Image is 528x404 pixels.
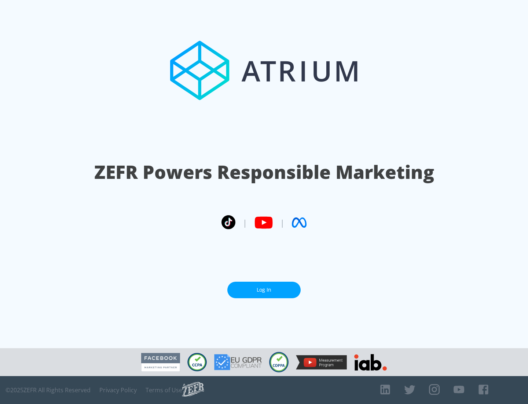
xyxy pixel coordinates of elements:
h1: ZEFR Powers Responsible Marketing [94,159,434,185]
span: | [280,217,285,228]
img: GDPR Compliant [214,354,262,370]
span: | [243,217,247,228]
img: COPPA Compliant [269,352,289,372]
img: CCPA Compliant [187,353,207,371]
img: IAB [354,354,387,371]
img: Facebook Marketing Partner [141,353,180,372]
a: Privacy Policy [99,386,137,394]
a: Log In [227,282,301,298]
img: YouTube Measurement Program [296,355,347,369]
a: Terms of Use [146,386,182,394]
span: © 2025 ZEFR All Rights Reserved [5,386,91,394]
